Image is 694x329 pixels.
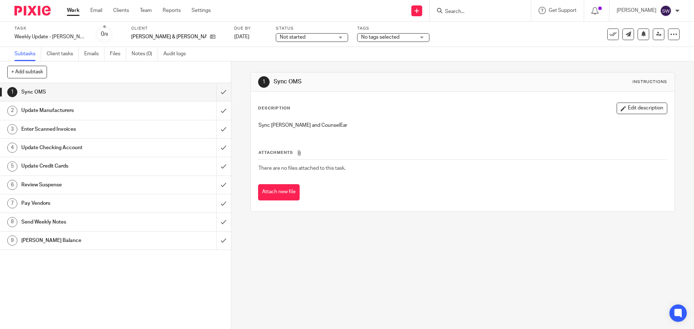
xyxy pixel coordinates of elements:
p: Sync [PERSON_NAME] and CounselEar [258,122,667,129]
h1: Enter Scanned Invoices [21,124,146,135]
div: 1 [7,87,17,97]
span: Not started [280,35,305,40]
h1: Send Weekly Notes [21,217,146,228]
div: 5 [7,161,17,172]
span: Get Support [549,8,577,13]
div: 9 [7,235,17,246]
p: Description [258,105,290,111]
small: /9 [104,33,108,36]
img: svg%3E [660,5,672,17]
label: Due by [234,26,267,31]
div: 4 [7,143,17,153]
label: Status [276,26,348,31]
div: 3 [7,124,17,134]
img: Pixie [14,6,51,16]
h1: [PERSON_NAME] Balance [21,235,146,246]
button: + Add subtask [7,66,47,78]
a: Files [110,47,126,61]
div: 8 [7,217,17,227]
h1: Update Credit Cards [21,161,146,172]
div: Instructions [633,79,667,85]
h1: Sync OMS [21,87,146,98]
label: Tags [357,26,429,31]
a: Audit logs [163,47,191,61]
h1: Update Checking Account [21,142,146,153]
div: Weekly Update - Browning [14,33,87,40]
div: 0 [101,30,108,38]
a: Notes (0) [132,47,158,61]
span: Attachments [258,151,293,155]
div: 1 [258,76,270,88]
a: Emails [84,47,104,61]
a: Clients [113,7,129,14]
a: Reports [163,7,181,14]
h1: Pay Vendors [21,198,146,209]
h1: Review Suspense [21,179,146,190]
h1: Update Manufacturers [21,105,146,116]
span: No tags selected [361,35,399,40]
a: Subtasks [14,47,41,61]
p: [PERSON_NAME] & [PERSON_NAME] [131,33,206,40]
p: [PERSON_NAME] [617,7,656,14]
div: Weekly Update - [PERSON_NAME] [14,33,87,40]
input: Search [444,9,509,15]
div: 7 [7,198,17,208]
h1: Sync OMS [274,78,478,86]
span: There are no files attached to this task. [258,166,346,171]
span: [DATE] [234,34,249,39]
a: Team [140,7,152,14]
div: 2 [7,106,17,116]
a: Email [90,7,102,14]
label: Task [14,26,87,31]
a: Client tasks [47,47,79,61]
a: Settings [192,7,211,14]
div: 6 [7,180,17,190]
a: Work [67,7,80,14]
button: Edit description [617,103,667,114]
label: Client [131,26,225,31]
button: Attach new file [258,184,300,200]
